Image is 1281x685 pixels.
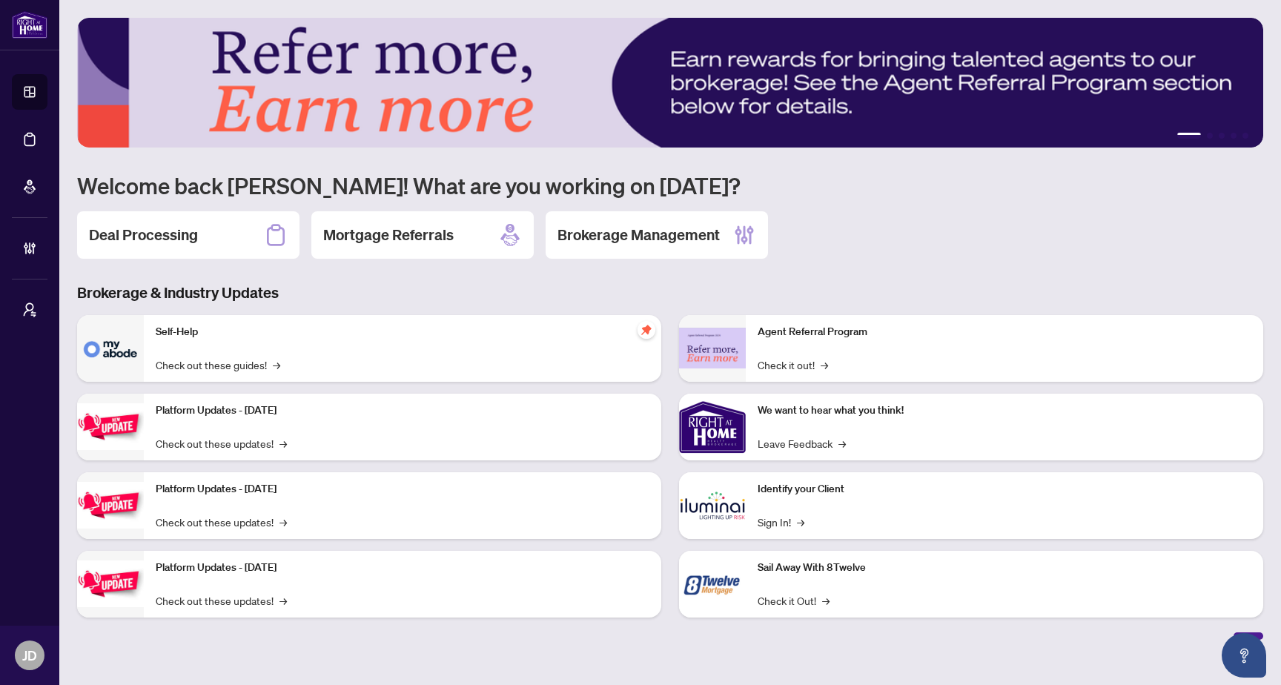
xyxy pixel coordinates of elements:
[156,481,649,497] p: Platform Updates - [DATE]
[273,357,280,373] span: →
[557,225,720,245] h2: Brokerage Management
[758,435,846,451] a: Leave Feedback→
[12,11,47,39] img: logo
[156,514,287,530] a: Check out these updates!→
[1177,133,1201,139] button: 1
[77,403,144,450] img: Platform Updates - July 21, 2025
[156,357,280,373] a: Check out these guides!→
[156,435,287,451] a: Check out these updates!→
[89,225,198,245] h2: Deal Processing
[679,328,746,368] img: Agent Referral Program
[679,472,746,539] img: Identify your Client
[77,171,1263,199] h1: Welcome back [PERSON_NAME]! What are you working on [DATE]?
[77,282,1263,303] h3: Brokerage & Industry Updates
[758,514,804,530] a: Sign In!→
[679,394,746,460] img: We want to hear what you think!
[323,225,454,245] h2: Mortgage Referrals
[156,324,649,340] p: Self-Help
[156,592,287,609] a: Check out these updates!→
[279,592,287,609] span: →
[797,514,804,530] span: →
[758,324,1251,340] p: Agent Referral Program
[156,560,649,576] p: Platform Updates - [DATE]
[1207,133,1213,139] button: 2
[279,514,287,530] span: →
[758,560,1251,576] p: Sail Away With 8Twelve
[77,18,1263,148] img: Slide 0
[758,481,1251,497] p: Identify your Client
[1219,133,1225,139] button: 3
[821,357,828,373] span: →
[1242,133,1248,139] button: 5
[22,645,37,666] span: JD
[77,560,144,607] img: Platform Updates - June 23, 2025
[758,403,1251,419] p: We want to hear what you think!
[22,302,37,317] span: user-switch
[77,482,144,529] img: Platform Updates - July 8, 2025
[679,551,746,618] img: Sail Away With 8Twelve
[638,321,655,339] span: pushpin
[279,435,287,451] span: →
[838,435,846,451] span: →
[758,357,828,373] a: Check it out!→
[758,592,830,609] a: Check it Out!→
[77,315,144,382] img: Self-Help
[1231,133,1237,139] button: 4
[156,403,649,419] p: Platform Updates - [DATE]
[1222,633,1266,678] button: Open asap
[822,592,830,609] span: →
